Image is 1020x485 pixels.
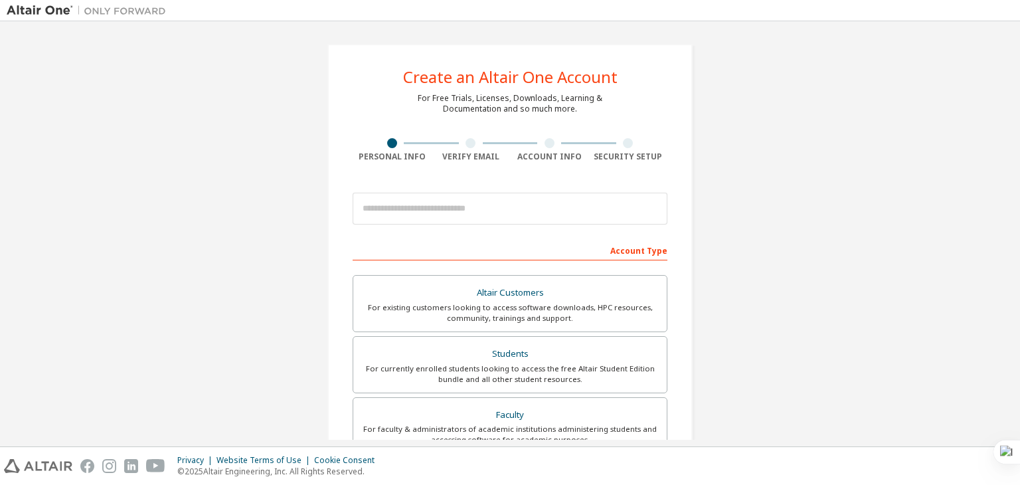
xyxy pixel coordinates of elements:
[177,466,382,477] p: © 2025 Altair Engineering, Inc. All Rights Reserved.
[418,93,602,114] div: For Free Trials, Licenses, Downloads, Learning & Documentation and so much more.
[102,459,116,473] img: instagram.svg
[4,459,72,473] img: altair_logo.svg
[177,455,216,466] div: Privacy
[361,406,659,425] div: Faculty
[353,151,432,162] div: Personal Info
[216,455,314,466] div: Website Terms of Use
[7,4,173,17] img: Altair One
[314,455,382,466] div: Cookie Consent
[432,151,511,162] div: Verify Email
[403,69,618,85] div: Create an Altair One Account
[361,363,659,385] div: For currently enrolled students looking to access the free Altair Student Edition bundle and all ...
[146,459,165,473] img: youtube.svg
[124,459,138,473] img: linkedin.svg
[589,151,668,162] div: Security Setup
[353,239,667,260] div: Account Type
[80,459,94,473] img: facebook.svg
[361,284,659,302] div: Altair Customers
[361,424,659,445] div: For faculty & administrators of academic institutions administering students and accessing softwa...
[510,151,589,162] div: Account Info
[361,345,659,363] div: Students
[361,302,659,324] div: For existing customers looking to access software downloads, HPC resources, community, trainings ...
